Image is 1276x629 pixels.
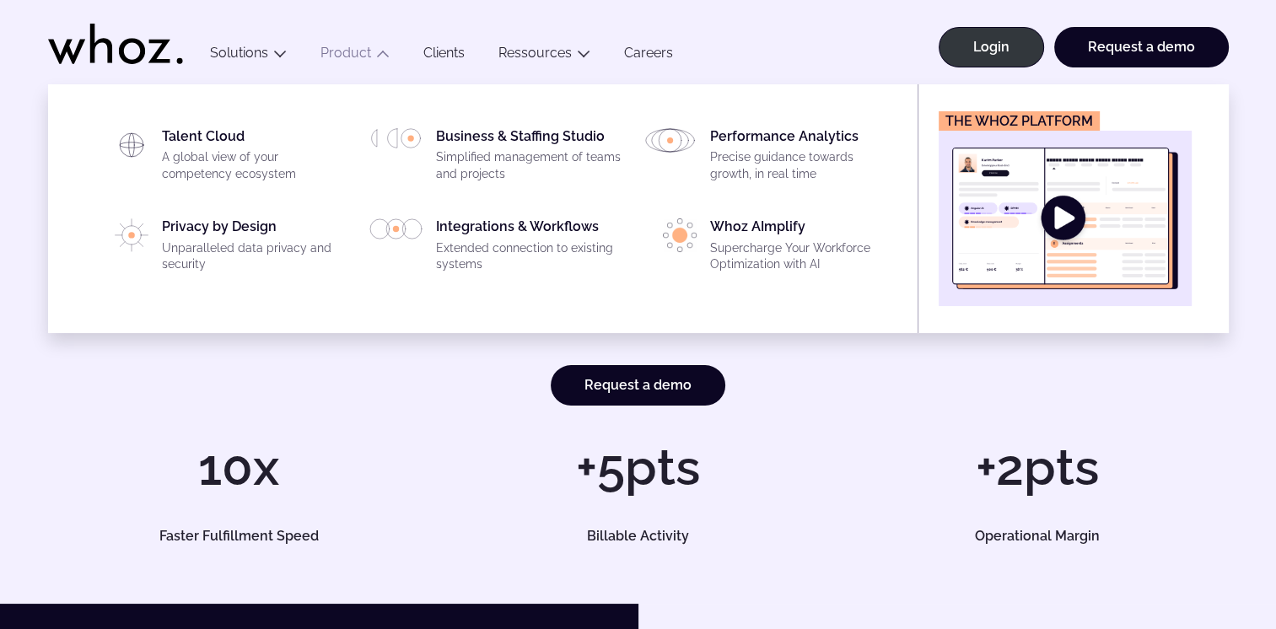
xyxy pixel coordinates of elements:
div: Performance Analytics [710,128,897,189]
div: Whoz AImplify [710,218,897,279]
div: Privacy by Design [162,218,349,279]
img: HP_PICTO_CARTOGRAPHIE-1.svg [115,128,148,162]
button: Product [304,45,406,67]
p: Unparalleled data privacy and security [162,240,349,273]
a: Request a demo [551,365,725,406]
iframe: Chatbot [1165,518,1252,605]
a: Whoz AImplifySupercharge Your Workforce Optimization with AI [643,218,897,279]
figcaption: The Whoz platform [939,111,1100,131]
a: Ressources [498,45,572,61]
a: Talent CloudA global view of your competency ecosystem [95,128,349,189]
h1: +5pts [447,442,829,492]
h5: Faster Fulfillment Speed [67,530,411,543]
h1: +2pts [846,442,1228,492]
img: PICTO_INTEGRATION.svg [369,218,423,239]
a: Request a demo [1054,27,1229,67]
img: HP_PICTO_GESTION-PORTEFEUILLE-PROJETS.svg [369,128,423,148]
div: Talent Cloud [162,128,349,189]
button: Ressources [482,45,607,67]
a: Product [320,45,371,61]
img: HP_PICTO_ANALYSE_DE_PERFORMANCES.svg [643,128,697,153]
p: Precise guidance towards growth, in real time [710,149,897,182]
p: Supercharge Your Workforce Optimization with AI [710,240,897,273]
a: Clients [406,45,482,67]
p: A global view of your competency ecosystem [162,149,349,182]
a: Integrations & WorkflowsExtended connection to existing systems [369,218,623,279]
a: Business & Staffing StudioSimplified management of teams and projects [369,128,623,189]
a: Login [939,27,1044,67]
div: Integrations & Workflows [436,218,623,279]
h1: 10x [48,442,430,492]
h5: Billable Activity [466,530,810,543]
p: Simplified management of teams and projects [436,149,623,182]
img: PICTO_CONFIANCE_NUMERIQUE.svg [115,218,148,252]
img: PICTO_ECLAIRER-1-e1756198033837.png [663,218,697,252]
a: Performance AnalyticsPrecise guidance towards growth, in real time [643,128,897,189]
a: The Whoz platform [939,111,1192,306]
div: Business & Staffing Studio [436,128,623,189]
a: Careers [607,45,690,67]
h5: Operational Margin [865,530,1209,543]
p: Extended connection to existing systems [436,240,623,273]
button: Solutions [193,45,304,67]
a: Privacy by DesignUnparalleled data privacy and security [95,218,349,279]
